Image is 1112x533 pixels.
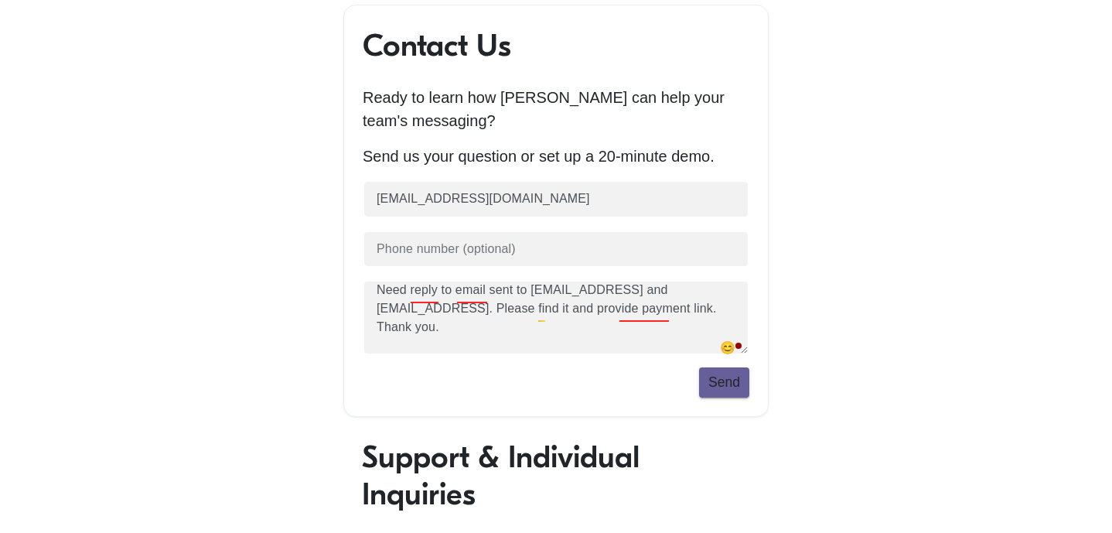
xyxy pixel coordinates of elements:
h1: Support & Individual Inquiries [362,439,750,513]
h1: Contact Us [363,27,749,64]
button: Send [699,367,749,397]
p: Send us your question or set up a 20-minute demo. [363,145,749,168]
input: Business email (required) [363,180,749,218]
input: Phone number (optional) [363,231,749,268]
p: Ready to learn how [PERSON_NAME] can help your team's messaging? [363,86,749,132]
